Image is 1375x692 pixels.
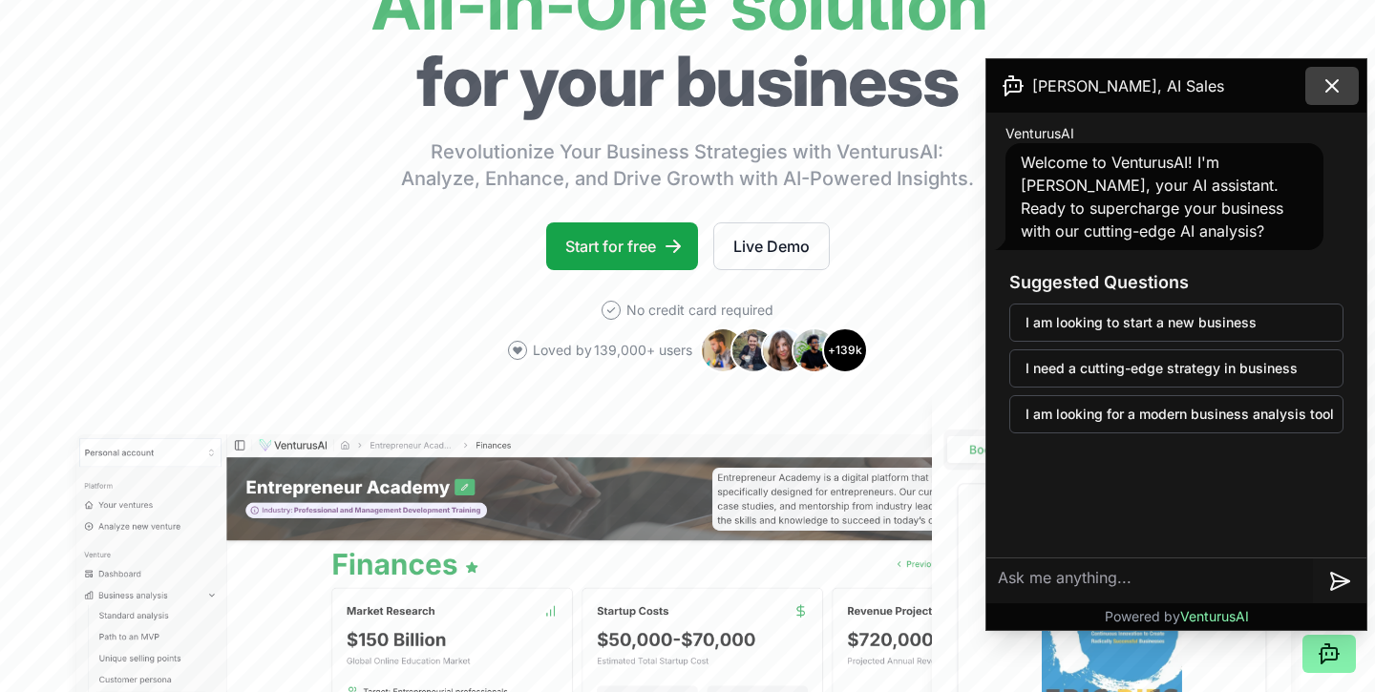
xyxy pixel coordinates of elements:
[713,222,830,270] a: Live Demo
[1009,395,1343,433] button: I am looking for a modern business analysis tool
[1009,304,1343,342] button: I am looking to start a new business
[1021,153,1283,241] span: Welcome to VenturusAI! I'm [PERSON_NAME], your AI assistant. Ready to supercharge your business w...
[792,327,837,373] img: Avatar 4
[1009,349,1343,388] button: I need a cutting-edge strategy in business
[730,327,776,373] img: Avatar 2
[700,327,746,373] img: Avatar 1
[761,327,807,373] img: Avatar 3
[1105,607,1249,626] p: Powered by
[1180,608,1249,624] span: VenturusAI
[1032,74,1224,97] span: [PERSON_NAME], AI Sales
[1005,124,1074,143] span: VenturusAI
[546,222,698,270] a: Start for free
[1009,269,1343,296] h3: Suggested Questions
